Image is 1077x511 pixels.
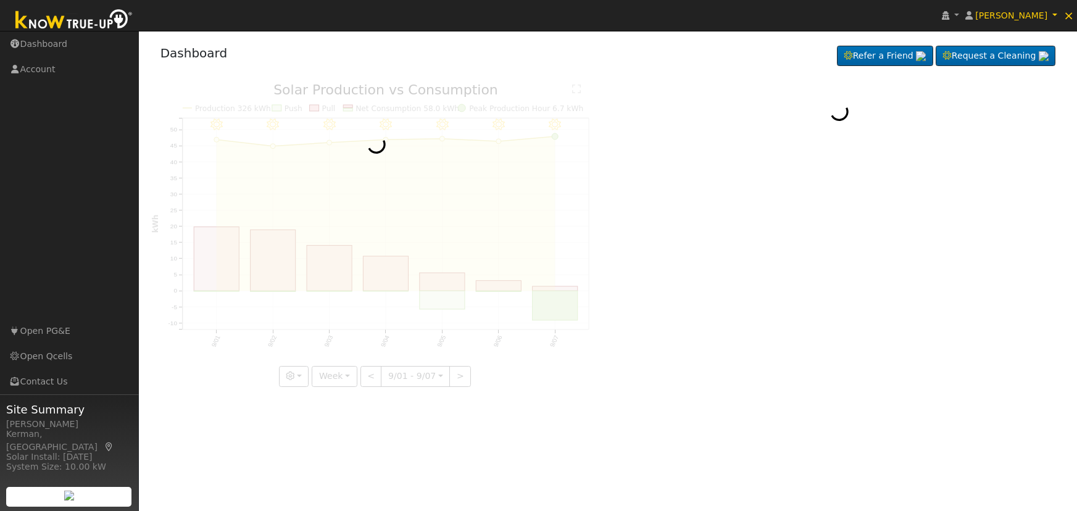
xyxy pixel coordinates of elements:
div: Solar Install: [DATE] [6,451,132,463]
a: Dashboard [160,46,228,60]
span: × [1063,8,1074,23]
a: Request a Cleaning [936,46,1055,67]
a: Map [104,442,115,452]
div: System Size: 10.00 kW [6,460,132,473]
img: retrieve [916,51,926,61]
img: retrieve [64,491,74,501]
div: [PERSON_NAME] [6,418,132,431]
img: retrieve [1039,51,1049,61]
div: Kerman, [GEOGRAPHIC_DATA] [6,428,132,454]
span: Site Summary [6,401,132,418]
a: Refer a Friend [837,46,933,67]
span: [PERSON_NAME] [975,10,1047,20]
img: Know True-Up [9,7,139,35]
